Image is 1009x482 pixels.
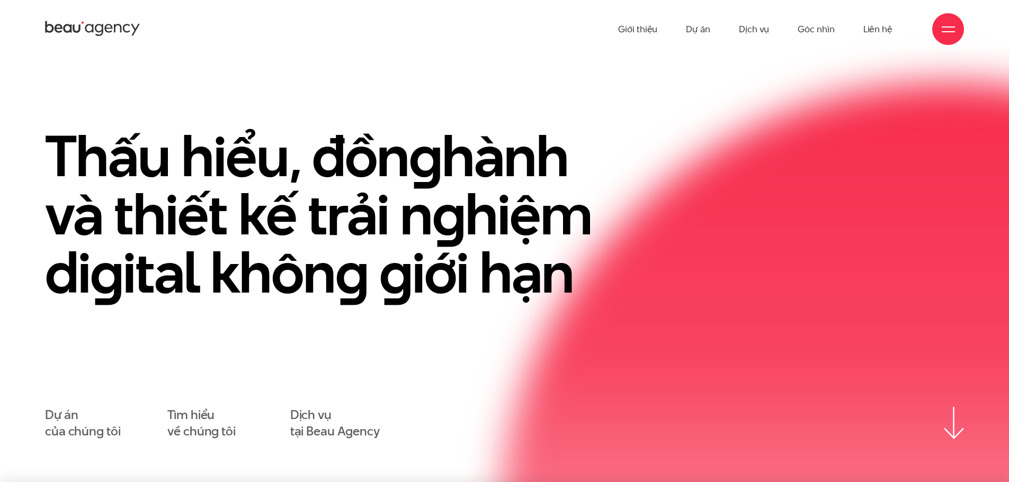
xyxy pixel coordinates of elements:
[379,233,412,312] en: g
[45,407,120,440] a: Dự áncủa chúng tôi
[90,233,123,312] en: g
[290,407,380,440] a: Dịch vụtại Beau Agency
[335,233,368,312] en: g
[432,175,465,254] en: g
[409,116,442,196] en: g
[167,407,236,440] a: Tìm hiểuvề chúng tôi
[45,127,628,302] h1: Thấu hiểu, đồn hành và thiết kế trải n hiệm di ital khôn iới hạn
